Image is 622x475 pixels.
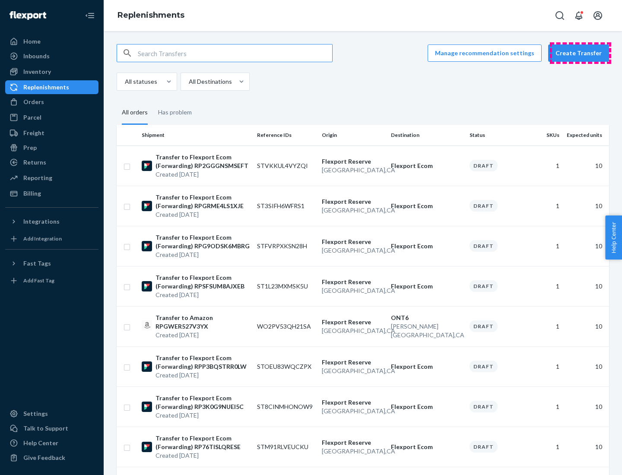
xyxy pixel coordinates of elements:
td: 10 [563,386,609,427]
p: Transfer to Flexport Ecom (Forwarding) RPG9ODSK6MBRG [155,233,250,250]
div: Replenishments [23,83,69,92]
td: 10 [563,306,609,346]
input: All Destinations [188,77,189,86]
button: Manage recommendation settings [428,44,542,62]
a: Billing [5,187,98,200]
p: Created [DATE] [155,291,250,299]
a: Orders [5,95,98,109]
td: 10 [563,427,609,467]
div: All statuses [125,77,157,86]
div: Draft [470,280,498,292]
td: 10 [563,186,609,226]
p: Flexport Reserve [322,197,384,206]
div: Draft [470,200,498,212]
button: Close Navigation [81,7,98,24]
div: Give Feedback [23,453,65,462]
p: Flexport Ecom [391,202,463,210]
td: ST1L23MXMSK5U [254,266,318,306]
td: WO2PV53QH21SA [254,306,318,346]
button: Open account menu [589,7,606,24]
p: Created [DATE] [155,170,250,179]
div: Settings [23,409,48,418]
div: Billing [23,189,41,198]
input: Search Transfers [138,44,332,62]
div: Add Integration [23,235,62,242]
button: Give Feedback [5,451,98,465]
a: Parcel [5,111,98,124]
p: Flexport Reserve [322,278,384,286]
div: Returns [23,158,46,167]
button: Fast Tags [5,256,98,270]
th: Status [466,125,531,146]
td: STOEU83WQCZPX [254,346,318,386]
div: Draft [470,401,498,412]
div: Home [23,37,41,46]
p: Created [DATE] [155,411,250,420]
div: Has problem [158,101,192,123]
p: Flexport Reserve [322,398,384,407]
a: Inventory [5,65,98,79]
a: Replenishments [117,10,184,20]
button: Open notifications [570,7,587,24]
p: Transfer to Flexport Ecom (Forwarding) RPGRME4LS1XJE [155,193,250,210]
td: 10 [563,226,609,266]
div: Add Fast Tag [23,277,54,284]
p: [GEOGRAPHIC_DATA] , CA [322,246,384,255]
input: All statuses [124,77,125,86]
div: Inbounds [23,52,50,60]
a: Freight [5,126,98,140]
a: Prep [5,141,98,155]
p: Flexport Reserve [322,318,384,326]
ol: breadcrumbs [111,3,191,28]
p: Created [DATE] [155,451,250,460]
p: [GEOGRAPHIC_DATA] , CA [322,326,384,335]
a: Inbounds [5,49,98,63]
div: Freight [23,129,44,137]
p: Transfer to Flexport Ecom (Forwarding) RPSFSUM8AJXEB [155,273,250,291]
th: Shipment [138,125,254,146]
div: Talk to Support [23,424,68,433]
td: 1 [530,146,563,186]
td: STVKKUL4VYZQI [254,146,318,186]
td: 1 [530,386,563,427]
p: Transfer to Flexport Ecom (Forwarding) RP3K0G9NUEI5C [155,394,250,411]
div: Help Center [23,439,58,447]
a: Replenishments [5,80,98,94]
a: Help Center [5,436,98,450]
div: Draft [470,320,498,332]
td: STM91RLVEUCKU [254,427,318,467]
td: 1 [530,226,563,266]
button: Help Center [605,215,622,260]
p: Created [DATE] [155,210,250,219]
div: Draft [470,361,498,372]
div: All Destinations [189,77,232,86]
p: Flexport Ecom [391,282,463,291]
a: Home [5,35,98,48]
div: Orders [23,98,44,106]
p: Transfer to Amazon RPGWER527V3YX [155,313,250,331]
th: Expected units [563,125,609,146]
button: Open Search Box [551,7,568,24]
a: Talk to Support [5,421,98,435]
p: Flexport Reserve [322,358,384,367]
div: Fast Tags [23,259,51,268]
div: Prep [23,143,37,152]
td: 1 [530,427,563,467]
p: Created [DATE] [155,250,250,259]
div: Parcel [23,113,41,122]
a: Settings [5,407,98,421]
div: Reporting [23,174,52,182]
td: 10 [563,266,609,306]
p: Created [DATE] [155,331,250,339]
p: ONT6 [391,313,463,322]
button: Create Transfer [548,44,609,62]
p: Transfer to Flexport Ecom (Forwarding) RP76TISLQRESE [155,434,250,451]
td: 1 [530,266,563,306]
p: Flexport Reserve [322,438,384,447]
a: Returns [5,155,98,169]
td: ST3SIFH6WFRS1 [254,186,318,226]
p: [GEOGRAPHIC_DATA] , CA [322,206,384,215]
td: ST8CINMHONOW9 [254,386,318,427]
p: [GEOGRAPHIC_DATA] , CA [322,447,384,456]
